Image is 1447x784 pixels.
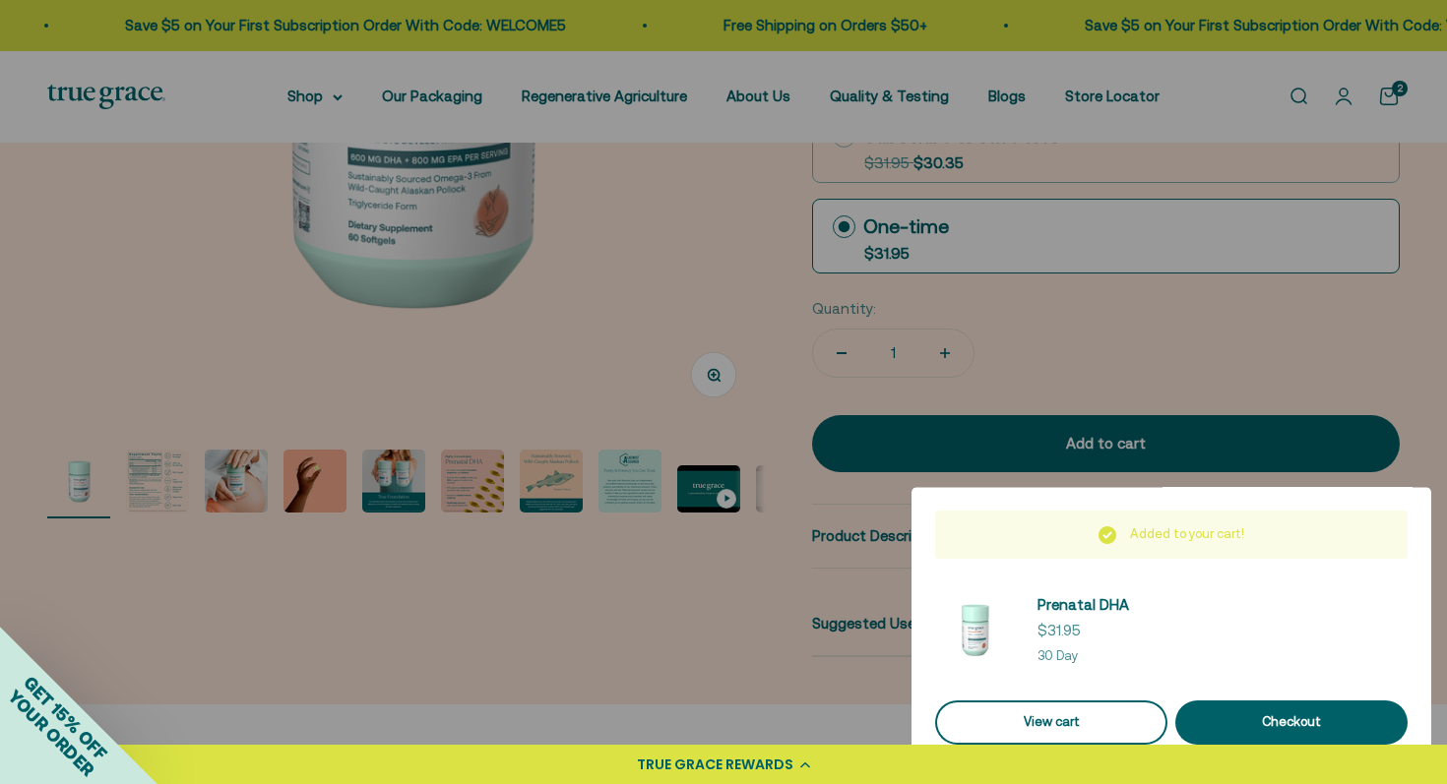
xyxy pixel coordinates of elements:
[1038,619,1081,642] sale-price: $31.95
[935,700,1167,745] a: View cart
[1038,646,1129,667] p: 30 Day
[1175,700,1408,745] button: Checkout
[935,511,1408,559] div: Added to your cart!
[4,686,98,780] span: YOUR ORDER
[20,672,111,763] span: GET 15% OFF
[1038,593,1129,617] a: Prenatal DHA
[935,590,1014,669] img: Prenatal DHA for Brain & Eye Development* For women during pre-conception, pregnancy, and lactati...
[637,754,793,775] div: TRUE GRACE REWARDS
[1199,712,1384,733] div: Checkout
